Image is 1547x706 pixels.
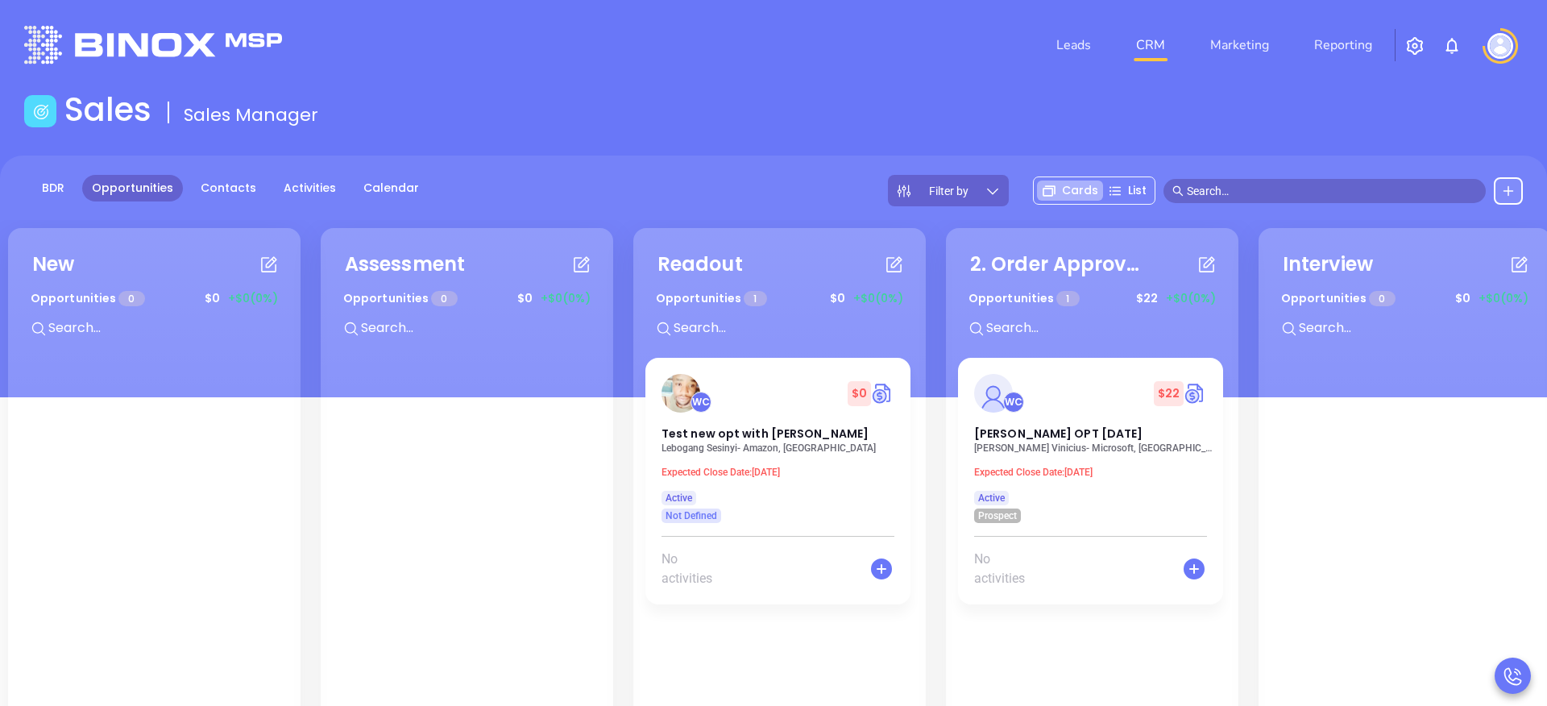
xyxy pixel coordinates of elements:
[970,250,1147,279] div: 2. Order Approved
[354,175,429,201] a: Calendar
[541,290,591,307] span: +$0 (0%)
[343,284,458,314] p: Opportunities
[645,358,910,523] a: profileWalter Contreras$0Circle dollarTest new opt with [PERSON_NAME]Lebogang Sesinyi- Amazon, [G...
[645,358,914,613] div: profileWalter Contreras$0Circle dollarTest new opt with [PERSON_NAME]Lebogang Sesinyi- Amazon, [G...
[359,318,601,338] input: Search...
[1050,29,1097,61] a: Leads
[1297,318,1539,338] input: Search...
[1166,290,1216,307] span: +$0 (0%)
[974,374,1013,413] img: Felipe OPT may 9
[184,102,318,127] span: Sales Manager
[974,550,1044,588] span: No activities
[513,286,537,311] span: $ 0
[958,358,1223,523] a: profileWalter Contreras$22Circle dollar[PERSON_NAME] OPT [DATE][PERSON_NAME] Vinicius- Microsoft,...
[47,318,288,338] input: Search...
[666,489,692,507] span: Active
[1308,29,1379,61] a: Reporting
[1130,29,1172,61] a: CRM
[1204,29,1275,61] a: Marketing
[1405,36,1425,56] img: iconSetting
[345,250,465,279] div: Assessment
[191,175,266,201] a: Contacts
[118,291,144,306] span: 0
[333,240,601,358] div: AssessmentOpportunities 0$0+$0(0%)
[1003,392,1024,413] div: Walter Contreras
[958,240,1226,358] div: 2. Order ApprovedOpportunities 1$22+$0(0%)
[1271,240,1539,358] div: InterviewOpportunities 0$0+$0(0%)
[848,381,871,406] span: $ 0
[1056,291,1079,306] span: 1
[656,284,767,314] p: Opportunities
[645,240,914,358] div: ReadoutOpportunities 1$0+$0(0%)
[1187,182,1477,200] input: Search…
[1154,381,1184,406] span: $ 22
[968,284,1080,314] p: Opportunities
[32,250,74,279] div: New
[1172,185,1184,197] span: search
[1451,286,1474,311] span: $ 0
[929,185,968,197] span: Filter by
[657,250,743,279] div: Readout
[64,90,151,129] h1: Sales
[1062,182,1098,199] span: Cards
[985,318,1226,338] input: Search...
[24,26,282,64] img: logo
[974,467,1216,478] p: Expected Close Date: [DATE]
[666,507,717,525] span: Not Defined
[853,290,903,307] span: +$0 (0%)
[662,426,869,442] span: Test new opt with kevin
[82,175,183,201] a: Opportunities
[1281,284,1396,314] p: Opportunities
[1283,250,1373,279] div: Interview
[662,442,903,454] p: Lebogang Sesinyi - Amazon, South Africa
[974,442,1216,454] p: Felipe Vinicius - Microsoft, Brazil
[1479,290,1528,307] span: +$0 (0%)
[662,467,903,478] p: Expected Close Date: [DATE]
[431,291,457,306] span: 0
[974,426,1143,442] span: Felipe OPT may 9
[201,286,224,311] span: $ 0
[1487,33,1513,59] img: user
[691,392,711,413] div: Walter Contreras
[826,286,849,311] span: $ 0
[32,175,74,201] a: BDR
[20,240,288,358] div: NewOpportunities 0$0+$0(0%)
[1128,182,1147,199] span: List
[978,507,1017,525] span: Prospect
[1442,36,1462,56] img: iconNotification
[744,291,766,306] span: 1
[1132,286,1162,311] span: $ 22
[1184,381,1207,405] img: Quote
[228,290,278,307] span: +$0 (0%)
[274,175,346,201] a: Activities
[871,381,894,405] img: Quote
[662,550,732,588] span: No activities
[672,318,914,338] input: Search...
[662,374,700,413] img: Test new opt with kevin
[1369,291,1395,306] span: 0
[31,284,145,314] p: Opportunities
[978,489,1005,507] span: Active
[958,358,1226,613] div: profileWalter Contreras$22Circle dollar[PERSON_NAME] OPT [DATE][PERSON_NAME] Vinicius- Microsoft,...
